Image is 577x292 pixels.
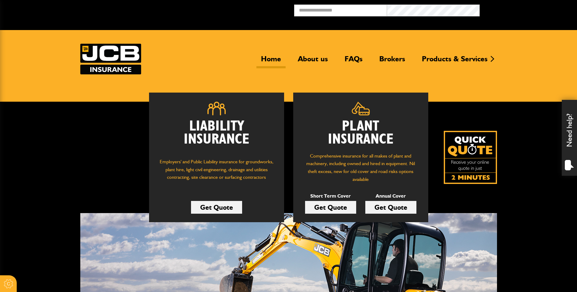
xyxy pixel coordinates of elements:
a: Get your insurance quote isn just 2-minutes [444,131,497,184]
p: Annual Cover [365,192,416,200]
p: Short Term Cover [305,192,356,200]
h2: Liability Insurance [158,120,275,152]
p: Employers' and Public Liability insurance for groundworks, plant hire, light civil engineering, d... [158,158,275,187]
div: Need help? [562,100,577,176]
a: Home [256,54,286,68]
p: Comprehensive insurance for all makes of plant and machinery, including owned and hired in equipm... [302,152,419,183]
a: FAQs [340,54,367,68]
a: Products & Services [417,54,492,68]
img: JCB Insurance Services logo [80,44,141,74]
img: Quick Quote [444,131,497,184]
button: Broker Login [480,5,572,14]
a: JCB Insurance Services [80,44,141,74]
a: Get Quote [305,201,356,214]
a: About us [293,54,332,68]
a: Get Quote [191,201,242,214]
a: Get Quote [365,201,416,214]
a: Brokers [375,54,410,68]
h2: Plant Insurance [302,120,419,146]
